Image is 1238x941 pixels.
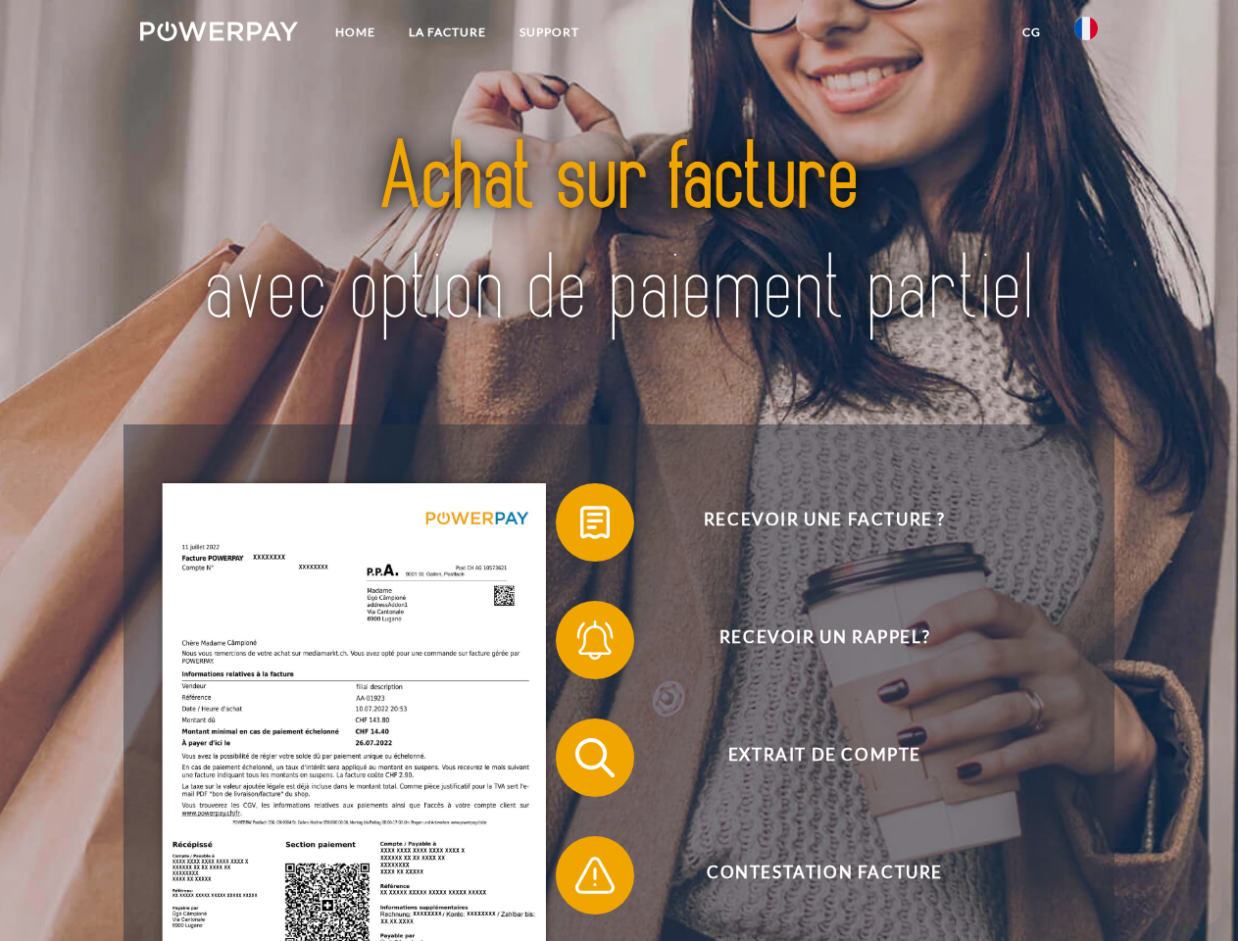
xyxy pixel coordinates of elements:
[570,616,619,665] img: qb_bell.svg
[584,836,1065,915] span: Contestation Facture
[140,22,298,41] img: logo-powerpay-white.svg
[584,601,1065,679] span: Recevoir un rappel?
[570,851,619,900] img: qb_warning.svg
[392,15,503,50] a: LA FACTURE
[556,718,1065,797] button: Extrait de compte
[556,483,1065,562] button: Recevoir une facture ?
[584,718,1065,797] span: Extrait de compte
[556,601,1065,679] button: Recevoir un rappel?
[570,733,619,782] img: qb_search.svg
[1160,863,1222,925] iframe: Button to launch messaging window
[319,15,392,50] a: Home
[503,15,596,50] a: Support
[570,498,619,547] img: qb_bill.svg
[1006,15,1058,50] a: CG
[1074,17,1098,40] img: fr
[556,836,1065,915] button: Contestation Facture
[187,94,1051,375] img: title-powerpay_fr.svg
[584,483,1065,562] span: Recevoir une facture ?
